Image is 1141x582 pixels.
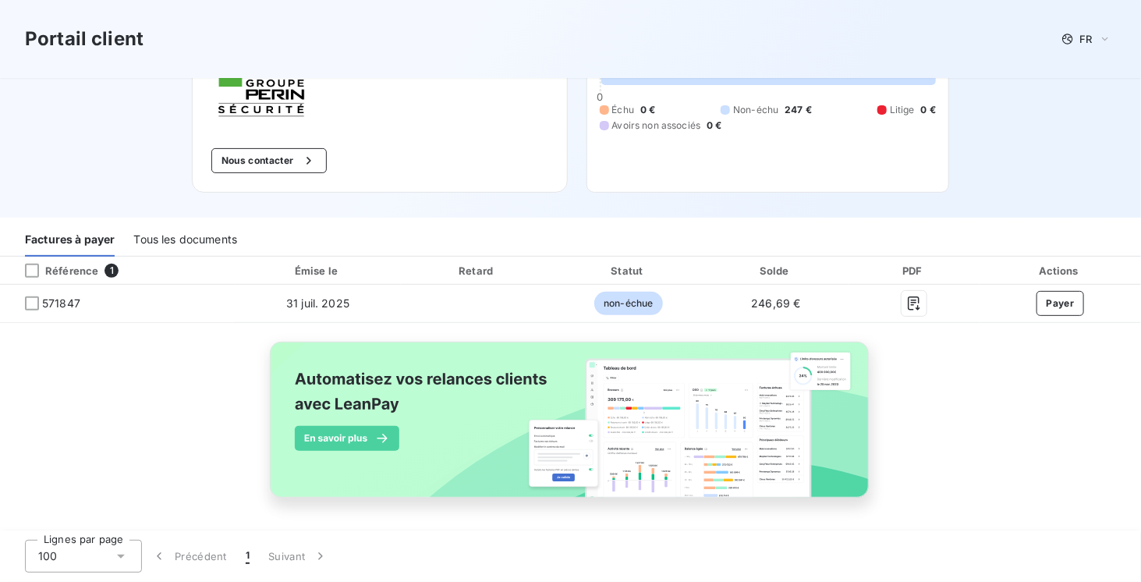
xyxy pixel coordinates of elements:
div: Actions [983,263,1138,279]
span: 0 [597,90,603,103]
span: 0 € [921,103,936,117]
span: Non-échu [733,103,778,117]
span: Échu [612,103,635,117]
span: 1 [105,264,119,278]
div: Retard [404,263,551,279]
span: Litige [890,103,915,117]
div: PDF [852,263,976,279]
img: banner [256,332,886,524]
span: 31 juil. 2025 [286,296,349,310]
span: 0 € [707,119,721,133]
span: 1 [246,548,250,564]
button: Précédent [142,540,236,573]
div: Émise le [238,263,398,279]
span: FR [1080,33,1093,45]
span: non-échue [594,292,662,315]
span: 100 [38,548,57,564]
span: 247 € [785,103,812,117]
div: Solde [707,263,846,279]
button: 1 [236,540,259,573]
button: Suivant [259,540,338,573]
div: Référence [12,264,98,278]
h3: Portail client [25,25,144,53]
span: Avoirs non associés [612,119,701,133]
span: 246,69 € [751,296,800,310]
span: 0 € [640,103,655,117]
button: Nous contacter [211,148,327,173]
div: Statut [557,263,700,279]
div: Tous les documents [133,224,237,257]
span: 571847 [42,296,80,311]
button: Payer [1036,291,1085,316]
div: Factures à payer [25,224,115,257]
